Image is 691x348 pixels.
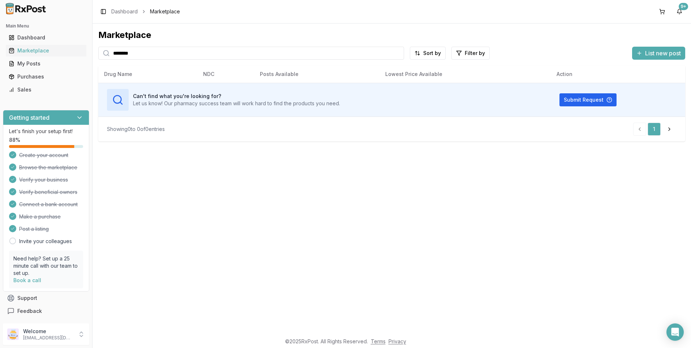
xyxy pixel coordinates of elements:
a: Book a call [13,277,41,283]
div: Showing 0 to 0 of 0 entries [107,126,165,133]
a: Terms [371,338,386,344]
p: Let us know! Our pharmacy success team will work hard to find the products you need. [133,100,340,107]
button: Marketplace [3,45,89,56]
button: Feedback [3,305,89,318]
p: [EMAIL_ADDRESS][DOMAIN_NAME] [23,335,73,341]
a: Purchases [6,70,86,83]
span: Create your account [19,152,68,159]
th: Drug Name [98,65,197,83]
button: 9+ [674,6,685,17]
div: My Posts [9,60,83,67]
button: Sort by [410,47,446,60]
th: Lowest Price Available [379,65,551,83]
a: Privacy [389,338,406,344]
th: Posts Available [254,65,379,83]
button: List new post [632,47,685,60]
span: List new post [645,49,681,58]
span: Post a listing [19,225,49,233]
span: Connect a bank account [19,201,78,208]
button: Purchases [3,71,89,82]
span: Sort by [423,50,441,57]
div: Purchases [9,73,83,80]
button: My Posts [3,58,89,69]
p: Let's finish your setup first! [9,128,83,135]
a: Dashboard [111,8,138,15]
span: 88 % [9,136,20,144]
a: My Posts [6,57,86,70]
span: Filter by [465,50,485,57]
a: Go to next page [662,123,677,136]
span: Verify beneficial owners [19,188,77,196]
span: Browse the marketplace [19,164,77,171]
div: Dashboard [9,34,83,41]
button: Submit Request [559,93,617,106]
div: Sales [9,86,83,93]
p: Need help? Set up a 25 minute call with our team to set up. [13,255,79,277]
span: Marketplace [150,8,180,15]
div: Marketplace [9,47,83,54]
button: Sales [3,84,89,96]
button: Filter by [451,47,490,60]
nav: breadcrumb [111,8,180,15]
a: 1 [648,123,661,136]
th: Action [551,65,685,83]
span: Verify your business [19,176,68,183]
a: Dashboard [6,31,86,44]
h3: Can't find what you're looking for? [133,93,340,100]
span: Feedback [17,307,42,315]
button: Support [3,292,89,305]
nav: pagination [633,123,677,136]
th: NDC [197,65,254,83]
a: Sales [6,83,86,96]
a: List new post [632,50,685,58]
div: Open Intercom Messenger [666,323,684,341]
h2: Main Menu [6,23,86,29]
div: Marketplace [98,29,685,41]
a: Invite your colleagues [19,238,72,245]
img: User avatar [7,328,19,340]
p: Welcome [23,328,73,335]
div: 9+ [679,3,688,10]
img: RxPost Logo [3,3,49,14]
button: Dashboard [3,32,89,43]
h3: Getting started [9,113,50,122]
span: Make a purchase [19,213,61,220]
a: Marketplace [6,44,86,57]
